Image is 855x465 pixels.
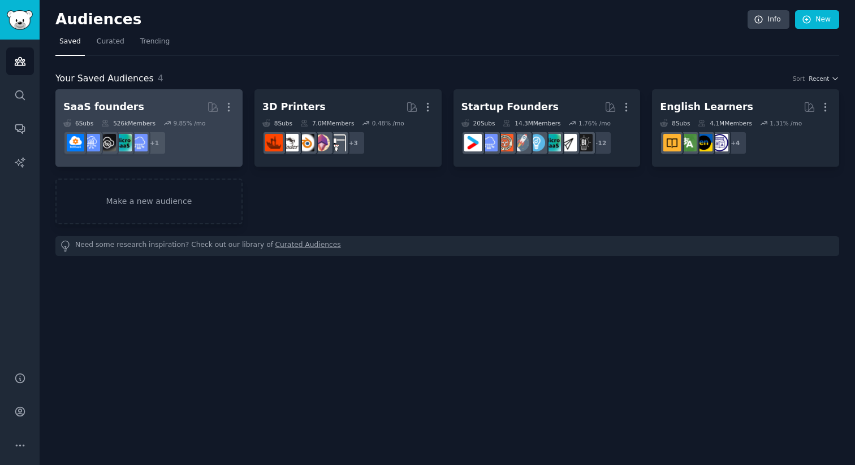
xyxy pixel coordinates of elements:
[663,134,681,151] img: LearnEnglishOnReddit
[7,10,33,30] img: GummySearch logo
[63,119,93,127] div: 6 Sub s
[503,119,560,127] div: 14.3M Members
[809,75,839,82] button: Recent
[329,134,346,151] img: 3Dprinting
[140,37,170,47] span: Trending
[265,134,283,151] img: FixMyPrint
[67,134,84,151] img: B2BSaaS
[496,134,513,151] img: EntrepreneurRideAlong
[114,134,132,151] img: microsaas
[98,134,116,151] img: NoCodeSaaS
[158,73,163,84] span: 4
[254,89,442,167] a: 3D Printers8Subs7.0MMembers0.48% /mo+33Dprinting3Dmodelingblenderender3FixMyPrint
[660,119,690,127] div: 8 Sub s
[63,100,144,114] div: SaaS founders
[543,134,561,151] img: microsaas
[97,37,124,47] span: Curated
[55,11,748,29] h2: Audiences
[660,100,753,114] div: English Learners
[795,10,839,29] a: New
[313,134,330,151] img: 3Dmodeling
[575,134,593,151] img: Business_Ideas
[723,131,747,155] div: + 4
[461,119,495,127] div: 20 Sub s
[528,134,545,151] img: Entrepreneur
[173,119,205,127] div: 9.85 % /mo
[454,89,641,167] a: Startup Founders20Subs14.3MMembers1.76% /mo+12Business_Ideasstartups_promotionmicrosaasEntreprene...
[281,134,299,151] img: ender3
[559,134,577,151] img: startups_promotion
[480,134,498,151] img: SaaS
[297,134,314,151] img: blender
[275,240,341,252] a: Curated Audiences
[588,131,612,155] div: + 12
[679,134,697,151] img: language_exchange
[55,89,243,167] a: SaaS founders6Subs526kMembers9.85% /mo+1SaaSmicrosaasNoCodeSaaSSaaSSalesB2BSaaS
[83,134,100,151] img: SaaSSales
[342,131,365,155] div: + 3
[55,72,154,86] span: Your Saved Audiences
[695,134,712,151] img: EnglishLearning
[101,119,156,127] div: 526k Members
[748,10,789,29] a: Info
[461,100,559,114] div: Startup Founders
[262,119,292,127] div: 8 Sub s
[136,33,174,56] a: Trending
[93,33,128,56] a: Curated
[372,119,404,127] div: 0.48 % /mo
[793,75,805,82] div: Sort
[512,134,529,151] img: startups
[130,134,148,151] img: SaaS
[142,131,166,155] div: + 1
[464,134,482,151] img: startup
[578,119,611,127] div: 1.76 % /mo
[809,75,829,82] span: Recent
[300,119,354,127] div: 7.0M Members
[652,89,839,167] a: English Learners8Subs4.1MMembers1.31% /mo+4languagelearningEnglishLearninglanguage_exchangeLearnE...
[55,33,85,56] a: Saved
[59,37,81,47] span: Saved
[770,119,802,127] div: 1.31 % /mo
[55,236,839,256] div: Need some research inspiration? Check out our library of
[711,134,728,151] img: languagelearning
[698,119,752,127] div: 4.1M Members
[55,179,243,224] a: Make a new audience
[262,100,326,114] div: 3D Printers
